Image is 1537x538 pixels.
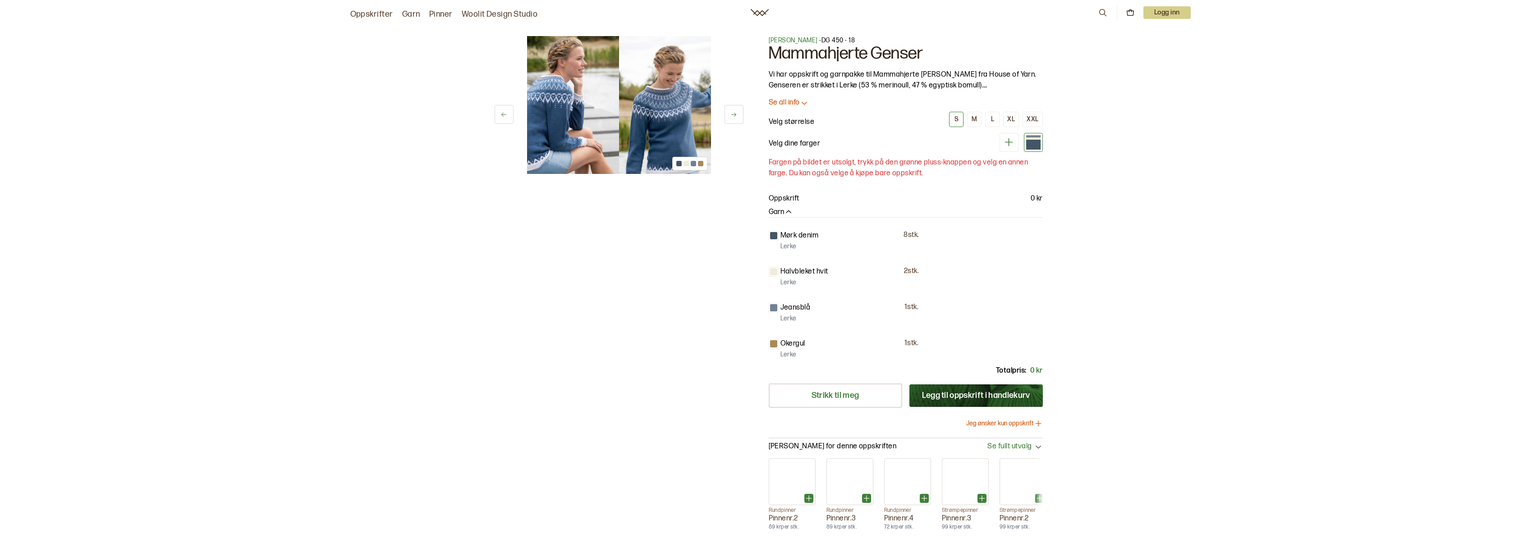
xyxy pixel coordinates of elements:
p: 99 kr per stk. [942,524,989,531]
img: Pinne [769,459,815,505]
a: Strikk til meg [769,383,902,408]
p: Logg inn [1143,6,1191,19]
a: Woolit Design Studio [462,8,538,21]
p: Lerke [780,242,797,251]
p: Fargen på bildet er utsolgt, trykk på den grønne pluss-knappen og velg en annen farge. Du kan ogs... [769,157,1043,179]
p: Mørk denim [780,230,819,241]
p: Rundpinner [769,507,816,514]
p: - DG 450 - 18 [769,36,1043,45]
img: Pinne [1000,459,1046,505]
button: Jeg ønsker kun oppskrift [966,419,1043,428]
p: 8 stk. [904,231,919,240]
p: Vi har oppskrift og garnpakke til Mammahjerte [PERSON_NAME] fra House of Yarn. Genseren er strikk... [769,69,1043,91]
a: Woolit [751,9,769,16]
button: [PERSON_NAME] for denne oppskriftenSe fullt utvalg [769,442,1043,451]
p: Velg dine farger [769,138,821,149]
p: Totalpris: [996,365,1027,376]
p: Lerke [780,278,797,287]
p: 72 kr per stk. [884,524,931,531]
button: S [949,112,963,127]
p: Lerke [780,350,797,359]
div: XL [1007,115,1015,123]
p: Pinnenr. 2 [1000,514,1046,524]
a: Oppskrifter [350,8,393,21]
button: Se all info [769,98,1043,108]
div: XXL [1027,115,1038,123]
p: Strømpepinner [942,507,989,514]
p: 1 stk. [904,303,918,312]
button: M [967,112,982,127]
img: Pinne [827,459,873,505]
p: Rundpinner [826,507,873,514]
div: M [972,115,977,123]
p: 2 stk. [904,267,919,276]
img: Pinne [942,459,988,505]
div: S [954,115,959,123]
p: Strømpepinner [1000,507,1046,514]
p: Velg størrelse [769,117,815,128]
button: User dropdown [1143,6,1191,19]
button: Legg til oppskrift i handlekurv [909,384,1043,407]
button: XL [1003,112,1019,127]
p: Jeansblå [780,302,811,313]
p: Rundpinner [884,507,931,514]
span: Se fullt utvalg [987,442,1032,451]
p: Pinnenr. 4 [884,514,931,524]
div: Mørk denim (utsolgt) [1024,133,1043,152]
a: Pinner [429,8,453,21]
p: 89 kr per stk. [769,524,816,531]
h1: Mammahjerte Genser [769,45,1043,62]
p: [PERSON_NAME] for denne oppskriften [769,442,897,451]
p: Lerke [780,314,797,323]
p: Pinnenr. 3 [942,514,989,524]
p: 1 stk. [904,339,918,348]
p: 0 kr [1030,365,1043,376]
img: Pinne [885,459,931,505]
button: XXL [1023,112,1042,127]
p: Halvbleket hvit [780,266,828,277]
p: 0 kr [1031,193,1043,204]
p: Pinnenr. 3 [826,514,873,524]
a: [PERSON_NAME] [769,36,818,44]
p: Okergul [780,338,805,349]
a: Garn [402,8,420,21]
p: Pinnenr. 2 [769,514,816,524]
button: L [985,112,1000,127]
button: Garn [769,208,793,217]
img: Bilde av oppskrift [527,36,619,174]
div: L [991,115,994,123]
p: 99 kr per stk. [1000,524,1046,531]
p: 89 kr per stk. [826,524,873,531]
img: Bilde av oppskrift [619,36,711,174]
p: Se all info [769,98,800,108]
p: Oppskrift [769,193,799,204]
